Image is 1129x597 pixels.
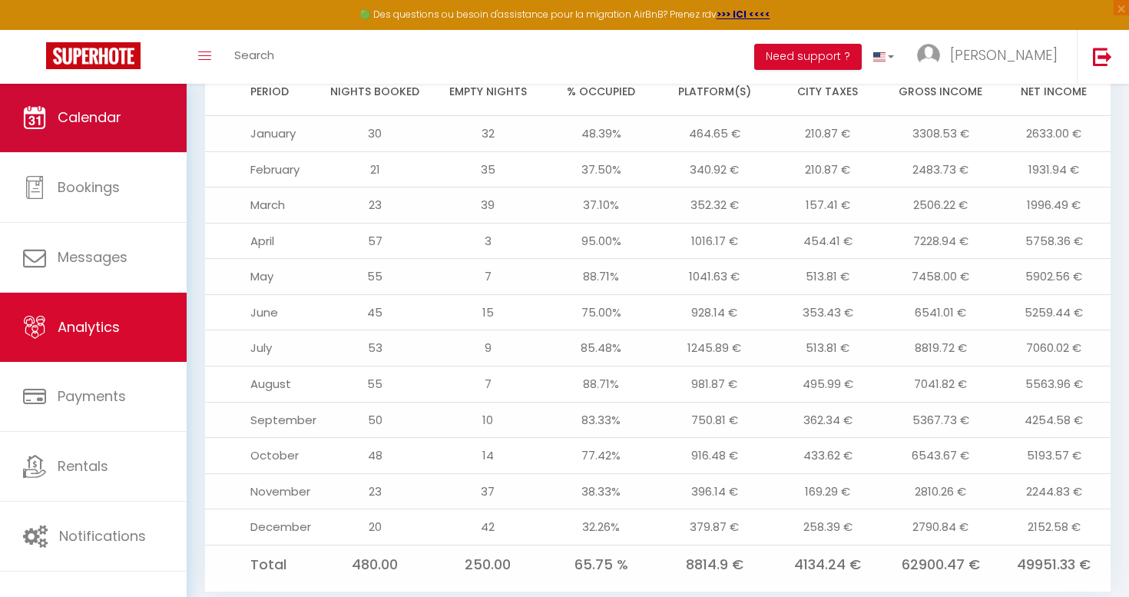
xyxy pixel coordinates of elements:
span: Bookings [58,177,120,197]
td: 353.43 € [771,294,884,330]
td: 48.39% [545,116,657,152]
td: October [205,438,318,474]
a: ... [PERSON_NAME] [906,30,1077,84]
td: 7060.02 € [998,330,1111,366]
td: 35 [432,151,545,187]
td: 6541.01 € [884,294,997,330]
td: 4254.58 € [998,402,1111,438]
td: 513.81 € [771,259,884,295]
td: 513.81 € [771,330,884,366]
td: February [205,151,318,187]
td: 21 [318,151,431,187]
span: Rentals [58,456,108,476]
td: 30 [318,116,431,152]
td: 2790.84 € [884,509,997,546]
td: 928.14 € [658,294,771,330]
td: August [205,366,318,402]
td: 88.71% [545,366,657,402]
td: 37 [432,473,545,509]
td: 7041.82 € [884,366,997,402]
td: 42 [432,509,545,546]
td: 340.92 € [658,151,771,187]
td: 258.39 € [771,509,884,546]
button: Need support ? [754,44,862,70]
td: 362.34 € [771,402,884,438]
td: 8819.72 € [884,330,997,366]
td: 75.00% [545,294,657,330]
td: 83.33% [545,402,657,438]
td: 379.87 € [658,509,771,546]
td: June [205,294,318,330]
td: 8814.9 € [658,545,771,584]
td: 57 [318,223,431,259]
td: 37.10% [545,187,657,224]
td: 85.48% [545,330,657,366]
td: 6543.67 € [884,438,997,474]
td: 95.00% [545,223,657,259]
td: 5902.56 € [998,259,1111,295]
td: September [205,402,318,438]
td: Total [205,545,318,584]
td: July [205,330,318,366]
td: 2810.26 € [884,473,997,509]
td: 250.00 [432,545,545,584]
td: 2633.00 € [998,116,1111,152]
span: Notifications [59,526,146,546]
td: May [205,259,318,295]
td: 23 [318,473,431,509]
td: April [205,223,318,259]
span: Payments [58,386,126,406]
td: 65.75 % [545,545,657,584]
td: 7 [432,259,545,295]
td: 981.87 € [658,366,771,402]
span: Analytics [58,317,120,337]
a: >>> ICI <<<< [717,8,770,21]
td: 5367.73 € [884,402,997,438]
td: January [205,116,318,152]
td: 2152.58 € [998,509,1111,546]
td: 20 [318,509,431,546]
td: 38.33% [545,473,657,509]
td: 23 [318,187,431,224]
td: 5193.57 € [998,438,1111,474]
td: 1016.17 € [658,223,771,259]
td: 464.65 € [658,116,771,152]
td: 495.99 € [771,366,884,402]
td: 32 [432,116,545,152]
td: 15 [432,294,545,330]
img: Super Booking [46,42,141,69]
td: 14 [432,438,545,474]
td: 210.87 € [771,151,884,187]
td: 10 [432,402,545,438]
td: 45 [318,294,431,330]
td: 39 [432,187,545,224]
td: 88.71% [545,259,657,295]
a: Search [223,30,286,84]
img: ... [917,44,940,67]
td: 916.48 € [658,438,771,474]
td: 157.41 € [771,187,884,224]
td: March [205,187,318,224]
span: [PERSON_NAME] [950,45,1058,65]
td: 7458.00 € [884,259,997,295]
td: 5758.36 € [998,223,1111,259]
td: 1931.94 € [998,151,1111,187]
td: December [205,509,318,546]
td: 480.00 [318,545,431,584]
td: 750.81 € [658,402,771,438]
span: Calendar [58,108,121,127]
td: 2506.22 € [884,187,997,224]
td: 210.87 € [771,116,884,152]
td: 2244.83 € [998,473,1111,509]
td: 396.14 € [658,473,771,509]
td: 454.41 € [771,223,884,259]
td: 32.26% [545,509,657,546]
td: 3 [432,223,545,259]
td: 9 [432,330,545,366]
img: logout [1093,47,1112,66]
td: 37.50% [545,151,657,187]
td: 55 [318,366,431,402]
td: 62900.47 € [884,545,997,584]
span: Search [234,47,274,63]
td: 1041.63 € [658,259,771,295]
